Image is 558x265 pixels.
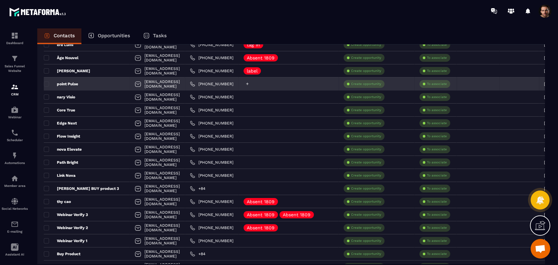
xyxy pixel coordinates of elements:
[351,173,381,178] p: Create opportunity
[247,69,258,73] p: label
[247,56,275,60] p: Absent 1809
[351,225,381,230] p: Create opportunity
[2,101,28,124] a: automationsautomationsWebinar
[190,68,233,74] a: [PHONE_NUMBER]
[2,253,28,256] p: Assistant AI
[2,115,28,119] p: Webinar
[427,69,447,73] p: To associate
[190,42,233,47] a: [PHONE_NUMBER]
[2,215,28,238] a: emailemailE-mailing
[247,199,275,204] p: Absent 1809
[351,82,381,86] p: Create opportunity
[190,199,233,204] a: [PHONE_NUMBER]
[427,56,447,60] p: To associate
[98,33,130,39] p: Opportunities
[427,225,447,230] p: To associate
[247,225,275,230] p: Absent 1809
[190,121,233,126] a: [PHONE_NUMBER]
[9,6,68,18] img: logo
[351,160,381,165] p: Create opportunity
[351,147,381,152] p: Create opportunity
[44,238,87,243] p: Webinar Verify 1
[190,173,233,178] a: [PHONE_NUMBER]
[427,121,447,125] p: To associate
[427,186,447,191] p: To associate
[190,81,233,87] a: [PHONE_NUMBER]
[351,212,381,217] p: Create opportunity
[427,252,447,256] p: To associate
[2,170,28,192] a: automationsautomationsMember area
[2,192,28,215] a: social-networksocial-networkSocial Networks
[37,28,81,44] a: Contacts
[11,174,19,182] img: automations
[11,32,19,40] img: formation
[44,94,75,100] p: nary Visio
[351,239,381,243] p: Create opportunity
[190,94,233,100] a: [PHONE_NUMBER]
[427,95,447,99] p: To associate
[427,173,447,178] p: To associate
[2,147,28,170] a: automationsautomationsAutomations
[11,129,19,137] img: scheduler
[44,121,77,126] p: Edge Next
[44,108,75,113] p: Core True
[351,121,381,125] p: Create opportunity
[44,173,76,178] p: Link Nova
[2,50,28,78] a: formationformationSales Funnel Website
[153,33,167,39] p: Tasks
[2,78,28,101] a: formationformationCRM
[283,212,311,217] p: Absent 1809
[44,225,88,230] p: Webinar Verify 2
[427,134,447,139] p: To associate
[2,41,28,45] p: Dashboard
[11,197,19,205] img: social-network
[44,81,78,87] p: point Pulse
[247,212,275,217] p: Absent 1809
[190,108,233,113] a: [PHONE_NUMBER]
[351,134,381,139] p: Create opportunity
[11,152,19,159] img: automations
[190,186,205,191] a: +84
[190,251,205,257] a: +84
[44,42,73,47] p: ère Lumi
[427,160,447,165] p: To associate
[351,199,381,204] p: Create opportunity
[81,28,137,44] a: Opportunities
[427,199,447,204] p: To associate
[190,134,233,139] a: [PHONE_NUMBER]
[531,239,550,258] div: Mở cuộc trò chuyện
[427,108,447,112] p: To associate
[190,55,233,60] a: [PHONE_NUMBER]
[351,95,381,99] p: Create opportunity
[427,239,447,243] p: To associate
[2,64,28,73] p: Sales Funnel Website
[427,42,447,47] p: To associate
[351,69,381,73] p: Create opportunity
[54,33,75,39] p: Contacts
[2,27,28,50] a: formationformationDashboard
[351,108,381,112] p: Create opportunity
[2,161,28,165] p: Automations
[2,184,28,188] p: Member area
[11,55,19,62] img: formation
[44,251,80,257] p: Buy Product
[427,212,447,217] p: To associate
[2,138,28,142] p: Scheduler
[247,42,260,47] p: tag 1n
[190,147,233,152] a: [PHONE_NUMBER]
[351,252,381,256] p: Create opportunity
[44,147,82,152] p: nova Elevate
[44,186,119,191] p: [PERSON_NAME] BUY product 3
[11,83,19,91] img: formation
[190,160,233,165] a: [PHONE_NUMBER]
[2,124,28,147] a: schedulerschedulerScheduler
[351,42,381,47] p: Create opportunity
[2,238,28,261] a: Assistant AI
[351,186,381,191] p: Create opportunity
[44,55,78,60] p: Âge Nouvel
[2,92,28,96] p: CRM
[190,238,233,243] a: [PHONE_NUMBER]
[2,207,28,210] p: Social Networks
[44,134,80,139] p: Flow Insight
[427,147,447,152] p: To associate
